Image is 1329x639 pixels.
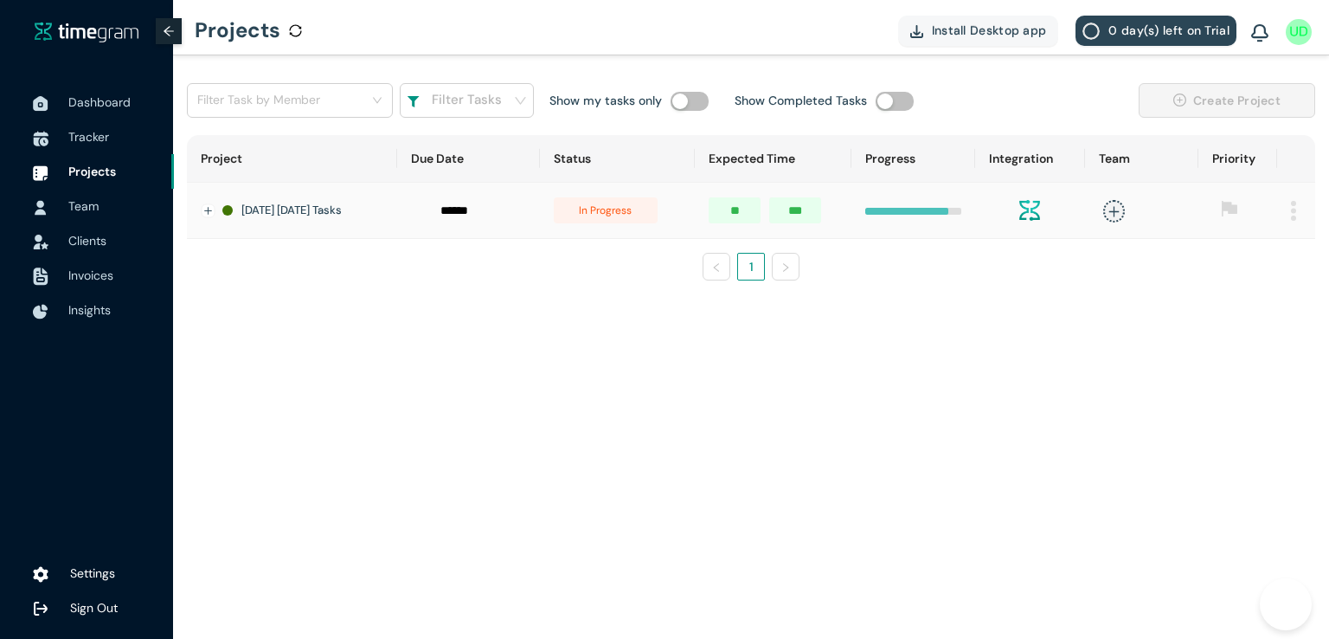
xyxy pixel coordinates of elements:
img: MenuIcon.83052f96084528689178504445afa2f4.svg [1291,201,1296,221]
img: ProjectIcon [33,165,48,181]
th: Status [540,135,695,183]
li: Next Page [772,253,799,281]
img: BellIcon [1251,24,1268,43]
img: DashboardIcon [33,96,48,112]
th: Team [1085,135,1199,183]
a: 1 [738,254,764,280]
span: Team [68,198,99,214]
img: DownloadApp [910,25,923,38]
img: settings.78e04af822cf15d41b38c81147b09f22.svg [33,566,48,584]
img: InvoiceIcon [33,235,48,249]
button: plus-circleCreate Project [1139,83,1315,118]
span: Dashboard [68,94,131,110]
div: [DATE] [DATE] Tasks [222,202,383,219]
img: integration [1019,200,1040,221]
button: right [772,253,799,281]
img: TimeTrackerIcon [33,131,48,146]
span: arrow-left [163,25,175,37]
img: filterIcon [407,96,420,108]
span: flag [1221,200,1238,217]
span: Clients [68,233,106,248]
img: timegram [35,22,138,42]
img: UserIcon [33,200,48,216]
h1: Projects [195,4,280,56]
img: InvoiceIcon [33,268,48,286]
button: Install Desktop app [898,16,1059,46]
span: Projects [68,164,116,179]
span: down [514,94,527,107]
a: timegram [35,21,138,42]
h1: Show Completed Tasks [735,91,867,110]
button: Expand row [202,204,215,218]
span: Install Desktop app [932,21,1047,40]
span: 0 day(s) left on Trial [1108,21,1229,40]
span: right [780,262,791,273]
li: Previous Page [703,253,730,281]
button: left [703,253,730,281]
span: Insights [68,302,111,318]
h1: Filter Tasks [432,90,502,111]
span: Tracker [68,129,109,145]
th: Expected Time [695,135,851,183]
h1: [DATE] [DATE] Tasks [241,202,342,219]
button: 0 day(s) left on Trial [1075,16,1236,46]
th: Priority [1198,135,1277,183]
th: Progress [851,135,975,183]
li: 1 [737,253,765,281]
iframe: Toggle Customer Support [1260,578,1312,630]
span: sync [289,24,302,37]
span: left [711,262,722,273]
span: Settings [70,565,115,581]
span: Invoices [68,268,113,283]
span: in progress [554,197,658,223]
img: UserIcon [1286,19,1312,45]
span: plus [1103,200,1125,222]
span: Sign Out [70,600,118,616]
h1: Show my tasks only [549,91,662,110]
th: Project [187,135,397,183]
img: logOut.ca60ddd252d7bab9102ea2608abe0238.svg [33,601,48,616]
th: Integration [975,135,1085,183]
img: InsightsIcon [33,304,48,319]
th: Due Date [397,135,540,183]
